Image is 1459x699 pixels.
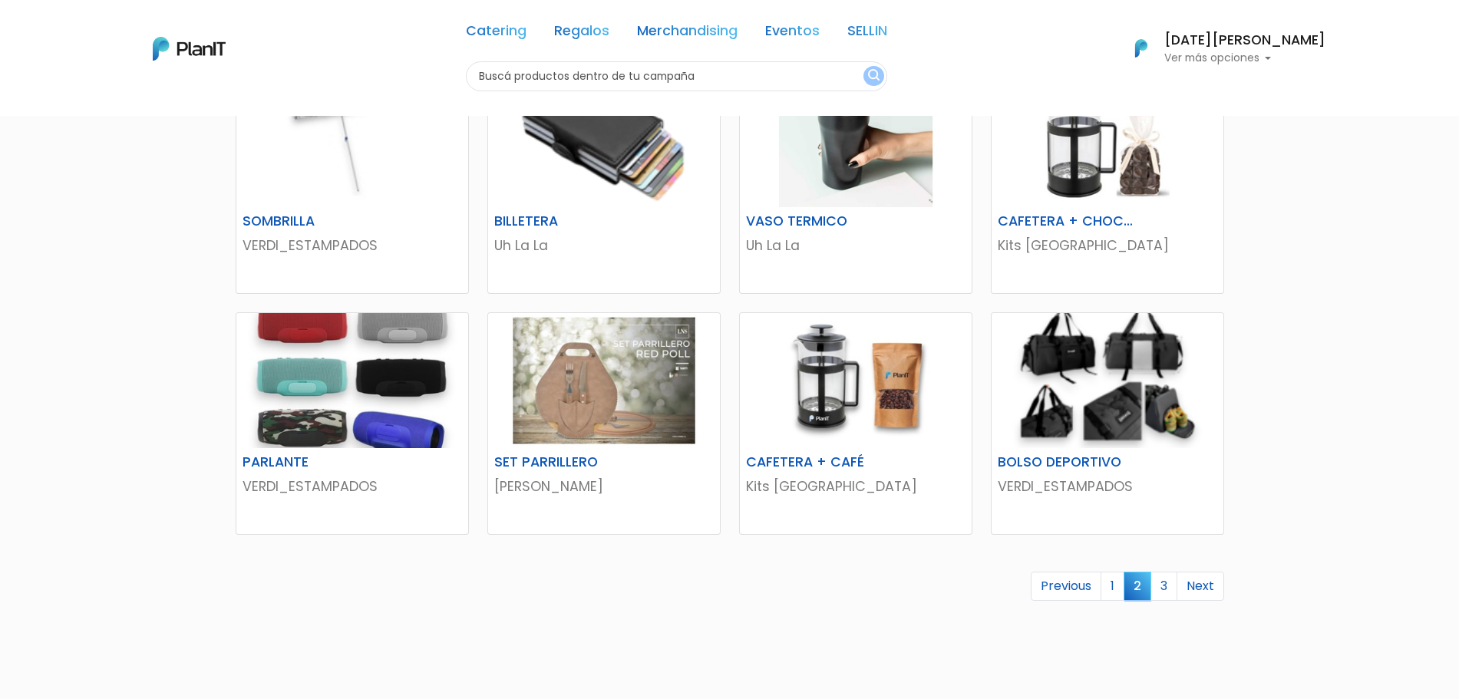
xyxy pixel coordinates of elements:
h6: BOLSO DEPORTIVO [989,454,1147,470]
a: SOMBRILLA VERDI_ESTAMPADOS [236,71,469,294]
a: BILLETERA Uh La La [487,71,721,294]
h6: [DATE][PERSON_NAME] [1164,34,1325,48]
img: thumb_Captura_de_pantalla_2025-09-08_093528.png [488,72,720,207]
p: Ver más opciones [1164,53,1325,64]
p: VERDI_ESTAMPADOS [998,476,1217,496]
a: Regalos [554,25,609,43]
button: PlanIt Logo [DATE][PERSON_NAME] Ver más opciones [1115,28,1325,68]
a: CAFETERA + CAFÉ Kits [GEOGRAPHIC_DATA] [739,312,972,535]
p: Uh La La [746,236,966,256]
img: thumb_image__copia___copia___copia___copia___copia___copia___copia___copia___copia_-Photoroom__13... [488,313,720,448]
img: thumb_DA94E2CF-B819-43A9-ABEE-A867DEA1475D.jpeg [740,313,972,448]
img: thumb_BD93420D-603B-4D67-A59E-6FB358A47D23.jpeg [236,72,468,207]
h6: VASO TERMICO [737,213,896,229]
p: VERDI_ESTAMPADOS [243,476,462,496]
img: PlanIt Logo [1124,31,1158,65]
span: 2 [1124,572,1151,600]
h6: CAFETERA + CHOCOLATE [989,213,1147,229]
a: BOLSO DEPORTIVO VERDI_ESTAMPADOS [991,312,1224,535]
img: PlanIt Logo [153,37,226,61]
div: ¿Necesitás ayuda? [79,15,221,45]
img: thumb_2000___2000-Photoroom_-_2024-09-26T150532.072.jpg [236,313,468,448]
p: Uh La La [494,236,714,256]
h6: CAFETERA + CAFÉ [737,454,896,470]
a: SET PARRILLERO [PERSON_NAME] [487,312,721,535]
a: Merchandising [637,25,738,43]
h6: BILLETERA [485,213,644,229]
img: thumb_C14F583B-8ACB-4322-A191-B199E8EE9A61.jpeg [992,72,1223,207]
a: Catering [466,25,526,43]
p: Kits [GEOGRAPHIC_DATA] [746,476,966,496]
a: VASO TERMICO Uh La La [739,71,972,294]
a: Next [1177,572,1224,601]
h6: SOMBRILLA [233,213,392,229]
h6: PARLANTE [233,454,392,470]
p: Kits [GEOGRAPHIC_DATA] [998,236,1217,256]
a: CAFETERA + CHOCOLATE Kits [GEOGRAPHIC_DATA] [991,71,1224,294]
a: 1 [1101,572,1124,601]
a: Eventos [765,25,820,43]
img: thumb_Captura_de_pantalla_2025-05-29_132914.png [992,313,1223,448]
h6: SET PARRILLERO [485,454,644,470]
img: thumb_WhatsApp_Image_2023-04-20_at_11.36.09.jpg [740,72,972,207]
p: VERDI_ESTAMPADOS [243,236,462,256]
a: Previous [1031,572,1101,601]
img: search_button-432b6d5273f82d61273b3651a40e1bd1b912527efae98b1b7a1b2c0702e16a8d.svg [868,69,880,84]
a: PARLANTE VERDI_ESTAMPADOS [236,312,469,535]
p: [PERSON_NAME] [494,476,714,496]
input: Buscá productos dentro de tu campaña [466,61,887,91]
a: 3 [1150,572,1177,601]
a: SELLIN [847,25,887,43]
